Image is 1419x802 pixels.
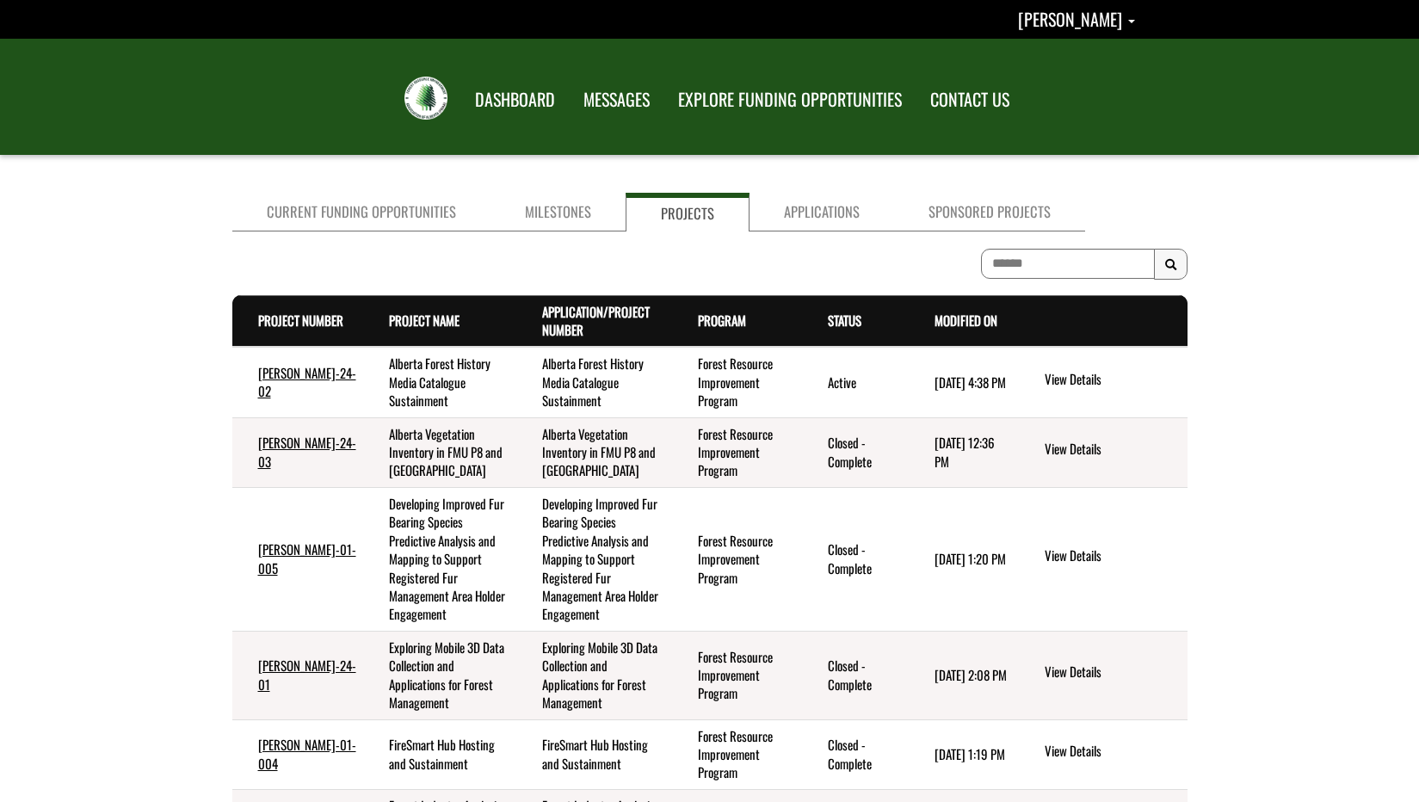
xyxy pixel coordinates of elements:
td: 9/10/2025 12:36 PM [909,417,1017,487]
a: Current Funding Opportunities [232,193,490,231]
nav: Main Navigation [460,73,1022,121]
a: Project Name [389,311,460,330]
td: Forest Resource Improvement Program [672,631,802,719]
td: action menu [1016,631,1187,719]
td: Closed - Complete [802,631,909,719]
td: Exploring Mobile 3D Data Collection and Applications for Forest Management [516,631,672,719]
img: FRIAA Submissions Portal [404,77,447,120]
td: Forest Resource Improvement Program [672,347,802,417]
td: action menu [1016,347,1187,417]
td: FRIP-SILVA-01-005 [232,487,363,631]
input: To search on partial text, use the asterisk (*) wildcard character. [981,249,1155,279]
td: Exploring Mobile 3D Data Collection and Applications for Forest Management [363,631,517,719]
a: CONTACT US [917,78,1022,121]
a: EXPLORE FUNDING OPPORTUNITIES [665,78,915,121]
a: [PERSON_NAME]-24-02 [258,363,356,400]
td: Forest Resource Improvement Program [672,719,802,789]
td: Developing Improved Fur Bearing Species Predictive Analysis and Mapping to Support Registered Fur... [363,487,517,631]
a: Milestones [490,193,626,231]
td: 5/14/2025 1:20 PM [909,487,1017,631]
td: Alberta Forest History Media Catalogue Sustainment [516,347,672,417]
a: Projects [626,193,750,231]
a: Application/Project Number [542,302,650,339]
td: action menu [1016,417,1187,487]
a: MESSAGES [571,78,663,121]
td: FRIP-SILVA-24-01 [232,631,363,719]
td: FRIP-SILVA-24-02 [232,347,363,417]
td: Active [802,347,909,417]
th: Actions [1016,295,1187,347]
td: 5/14/2025 1:19 PM [909,719,1017,789]
a: [PERSON_NAME]-01-004 [258,735,356,772]
td: Forest Resource Improvement Program [672,487,802,631]
time: [DATE] 1:19 PM [935,744,1005,763]
a: DASHBOARD [462,78,568,121]
td: 1/29/2025 2:08 PM [909,631,1017,719]
a: View details [1045,370,1180,391]
td: Forest Resource Improvement Program [672,417,802,487]
a: Project Number [258,311,343,330]
td: FRIP-SILVA-24-03 [232,417,363,487]
a: View details [1045,546,1180,567]
a: [PERSON_NAME]-01-005 [258,540,356,577]
td: FireSmart Hub Hosting and Sustainment [363,719,517,789]
a: Status [828,311,861,330]
button: Search Results [1154,249,1188,280]
span: [PERSON_NAME] [1018,6,1122,32]
a: View details [1045,663,1180,683]
td: action menu [1016,719,1187,789]
td: Alberta Vegetation Inventory in FMU P8 and Chinchaga Wildland Provincial Park [363,417,517,487]
time: [DATE] 4:38 PM [935,373,1006,392]
a: Applications [750,193,894,231]
a: Sponsored Projects [894,193,1085,231]
td: FRIP-SILVA-01-004 [232,719,363,789]
a: Program [698,311,746,330]
td: Closed - Complete [802,487,909,631]
td: Closed - Complete [802,719,909,789]
td: 6/6/2025 4:38 PM [909,347,1017,417]
td: Alberta Vegetation Inventory in FMU P8 and Chinchaga Wildland Provincial Park [516,417,672,487]
time: [DATE] 2:08 PM [935,665,1007,684]
a: Darcy Dechene [1018,6,1135,32]
a: View details [1045,742,1180,762]
time: [DATE] 1:20 PM [935,549,1006,568]
td: Alberta Forest History Media Catalogue Sustainment [363,347,517,417]
a: Modified On [935,311,997,330]
td: Closed - Complete [802,417,909,487]
td: action menu [1016,487,1187,631]
a: [PERSON_NAME]-24-01 [258,656,356,693]
td: Developing Improved Fur Bearing Species Predictive Analysis and Mapping to Support Registered Fur... [516,487,672,631]
a: View details [1045,440,1180,460]
time: [DATE] 12:36 PM [935,433,995,470]
td: FireSmart Hub Hosting and Sustainment [516,719,672,789]
a: [PERSON_NAME]-24-03 [258,433,356,470]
